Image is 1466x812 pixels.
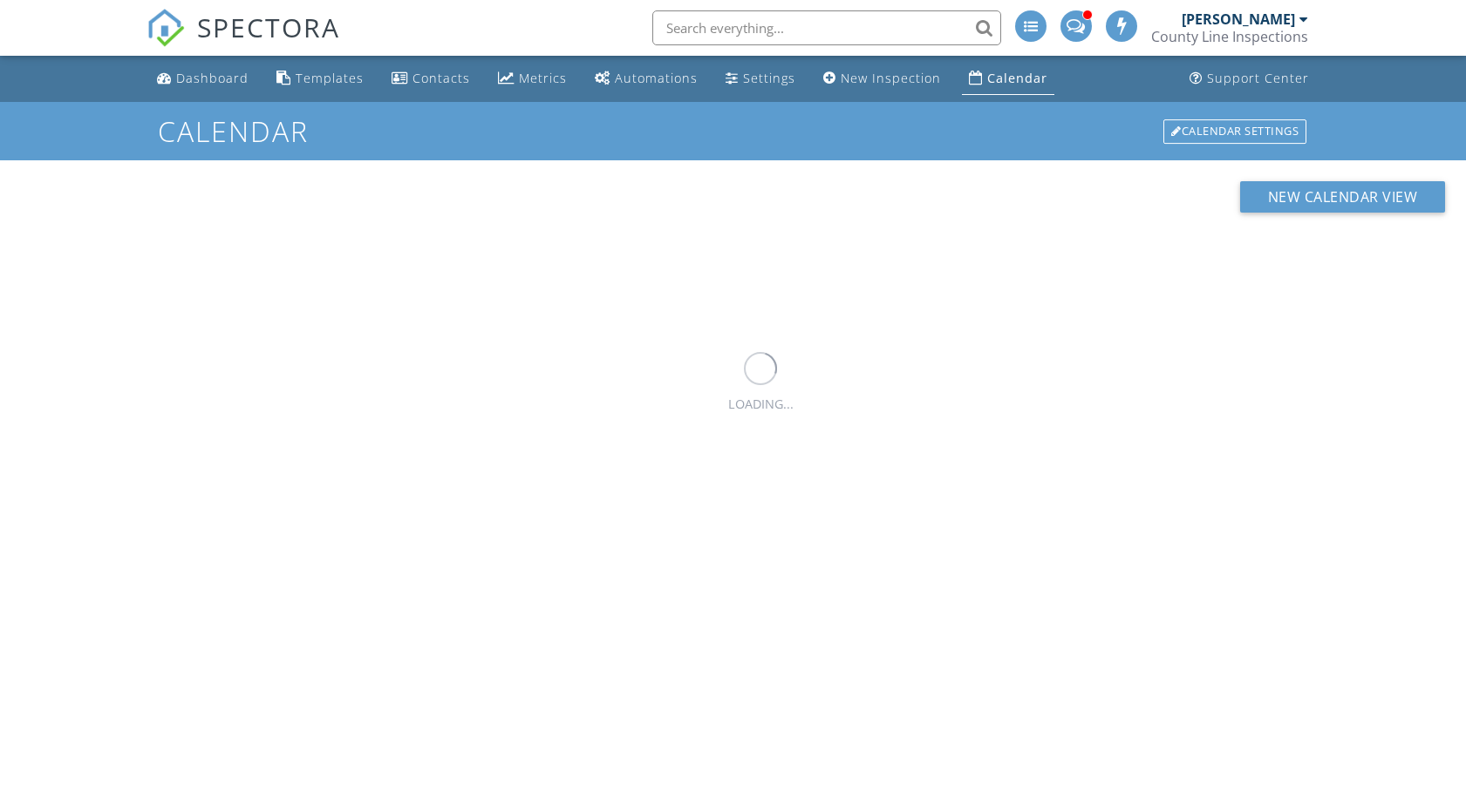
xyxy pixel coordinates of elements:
a: Support Center [1183,63,1316,95]
a: Calendar [962,63,1054,95]
div: Automations [615,70,698,86]
input: Search everything... [652,10,1001,45]
a: Calendar Settings [1162,118,1308,145]
a: Automations (Advanced) [588,63,705,95]
img: The Best Home Inspection Software - Spectora [147,9,185,47]
div: LOADING... [728,395,794,414]
div: Templates [296,70,364,86]
a: Settings [719,63,802,95]
div: New Inspection [841,70,941,86]
div: Settings [743,70,795,86]
a: Dashboard [150,63,256,95]
a: Templates [269,63,371,95]
div: County Line Inspections [1151,28,1308,45]
a: New Inspection [816,63,948,95]
div: Calendar Settings [1163,119,1306,144]
div: Support Center [1207,70,1309,86]
a: SPECTORA [147,24,340,60]
div: Calendar [987,70,1047,86]
div: Contacts [413,70,470,86]
a: Contacts [385,63,477,95]
div: [PERSON_NAME] [1182,10,1295,28]
button: New Calendar View [1240,181,1446,213]
a: Metrics [491,63,574,95]
div: Dashboard [176,70,249,86]
div: Metrics [519,70,567,86]
h1: Calendar [158,116,1308,146]
span: SPECTORA [197,9,340,45]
